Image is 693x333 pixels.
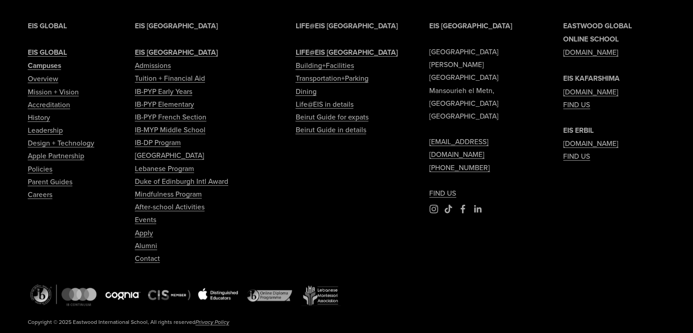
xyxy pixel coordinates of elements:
[135,136,181,149] a: IB-DP Program
[429,21,512,31] strong: EIS [GEOGRAPHIC_DATA]
[295,85,316,98] a: Dining
[135,162,194,175] a: Lebanese Program
[444,204,453,213] a: TikTok
[28,188,52,201] a: Careers
[195,318,229,326] em: Privacy Policy
[28,175,72,188] a: Parent Guides
[135,123,205,136] a: IB-MYP Middle School
[295,98,353,110] a: Life@EIS in details
[135,226,153,239] a: Apply
[28,85,79,98] a: Mission + Vision
[28,72,58,85] a: Overview
[28,60,61,71] strong: Campuses
[195,317,229,327] a: Privacy Policy
[429,161,490,174] a: [PHONE_NUMBER]
[28,59,61,72] a: Campuses
[28,136,94,149] a: Design + Technology
[295,46,397,59] a: LIFE@EIS [GEOGRAPHIC_DATA]
[135,59,171,72] a: Admissions
[135,213,156,226] a: Events
[563,137,618,150] a: [DOMAIN_NAME]
[28,47,67,57] strong: EIS GLOBAL
[295,123,366,136] a: Beirut Guide in details
[295,47,397,57] strong: LIFE@EIS [GEOGRAPHIC_DATA]
[563,21,632,44] strong: EASTWOOD GLOBAL ONLINE SCHOOL
[28,317,317,327] p: Copyright © 2025 Eastwood International School, All rights reserved
[28,98,70,111] a: Accreditation
[135,175,228,187] a: Duke of Edinburgh Intl Award
[295,59,354,72] a: Building+Facilities
[563,125,594,135] strong: EIS ERBIL
[429,19,531,199] p: [GEOGRAPHIC_DATA] [PERSON_NAME][GEOGRAPHIC_DATA] Mansourieh el Metn, [GEOGRAPHIC_DATA] [GEOGRAPHI...
[429,204,438,213] a: Instagram
[28,111,50,124] a: History
[135,110,206,123] a: IB-PYP French Section
[28,149,84,162] a: Apple Partnership
[429,187,456,199] a: FIND US
[563,46,618,58] a: [DOMAIN_NAME]
[135,187,202,200] a: Mindfulness Program
[28,46,67,59] a: EIS GLOBAL
[28,162,52,175] a: Policies
[295,21,397,31] strong: LIFE@EIS [GEOGRAPHIC_DATA]
[135,47,218,57] strong: EIS [GEOGRAPHIC_DATA]
[135,98,194,110] a: IB-PYP Elementary
[429,135,531,161] a: [EMAIL_ADDRESS][DOMAIN_NAME]
[28,21,67,31] strong: EIS GLOBAL
[135,85,192,98] a: IB-PYP Early Years
[135,46,218,59] a: EIS [GEOGRAPHIC_DATA]
[563,85,618,98] a: [DOMAIN_NAME]
[295,110,368,123] a: Beirut Guide for expats
[563,150,590,162] a: FIND US
[473,204,482,213] a: LinkedIn
[563,98,590,111] a: FIND US
[135,21,218,31] strong: EIS [GEOGRAPHIC_DATA]
[135,239,157,252] a: Alumni
[135,72,205,84] a: Tuition + Financial Aid
[135,149,204,161] a: [GEOGRAPHIC_DATA]
[135,200,205,213] a: After-school Activities
[135,252,160,265] a: Contact
[295,72,368,84] a: Transportation+Parking
[563,73,620,83] strong: EIS KAFARSHIMA
[28,124,63,136] a: Leadership
[458,204,467,213] a: Facebook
